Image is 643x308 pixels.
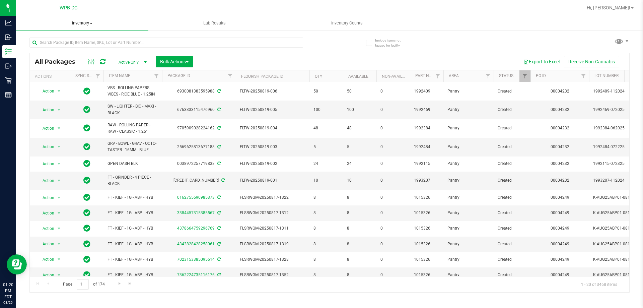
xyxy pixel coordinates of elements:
[498,241,526,247] span: Created
[347,125,372,131] span: 48
[313,241,339,247] span: 8
[240,161,305,167] span: FLTW-20250819-002
[414,161,439,167] span: 1992115
[498,88,526,95] span: Created
[499,73,513,78] a: Status
[177,195,215,200] a: 0162755690985373
[578,70,589,82] a: Filter
[380,88,406,95] span: 0
[167,73,190,78] a: Package ID
[148,16,281,30] a: Lab Results
[313,161,339,167] span: 24
[414,210,439,216] span: 1015326
[380,256,406,263] span: 0
[447,88,490,95] span: Pantry
[551,195,569,200] a: 00004249
[593,256,635,263] span: K-AUG25ABP01-0811
[220,178,225,183] span: Sync from Compliance System
[498,210,526,216] span: Created
[37,255,55,264] span: Action
[161,161,237,167] div: 0038972257719838
[313,272,339,278] span: 8
[55,159,63,169] span: select
[414,125,439,131] span: 1992384
[536,73,546,78] a: PO ID
[83,142,90,151] span: In Sync
[161,125,237,131] div: 9705909028224162
[109,73,130,78] a: Item Name
[447,210,490,216] span: Pantry
[498,177,526,184] span: Created
[83,176,90,185] span: In Sync
[380,161,406,167] span: 0
[313,177,339,184] span: 10
[415,73,442,78] a: Part Number
[37,105,55,115] span: Action
[5,48,12,55] inline-svg: Inventory
[313,144,339,150] span: 5
[414,88,439,95] span: 1992409
[60,5,77,11] span: WPB DC
[322,20,372,26] span: Inventory Counts
[7,254,27,274] iframe: Resource center
[551,126,569,130] a: 00004232
[313,125,339,131] span: 48
[551,161,569,166] a: 00004232
[83,270,90,280] span: In Sync
[347,241,372,247] span: 8
[593,125,635,131] span: 1992384-062025
[593,225,635,232] span: K-AUG25ABP01-0811
[55,224,63,233] span: select
[37,124,55,133] span: Action
[347,225,372,232] span: 8
[241,74,283,79] a: Flourish Package ID
[551,257,569,262] a: 00004249
[380,177,406,184] span: 0
[240,210,305,216] span: FLSRWGM-20250817-1312
[5,91,12,98] inline-svg: Reports
[55,176,63,185] span: select
[498,194,526,201] span: Created
[161,107,237,113] div: 6763333115476960
[380,125,406,131] span: 0
[108,210,158,216] span: FT - KIEF - 1G - ABP - HYB
[216,126,221,130] span: Sync from Compliance System
[380,210,406,216] span: 0
[593,210,635,216] span: K-AUG25ABP01-0811
[55,193,63,202] span: select
[3,300,13,305] p: 08/20
[108,85,158,98] span: VBS - ROLLING PAPERS - VIBES - RICE BLUE - 1.25IN
[83,224,90,233] span: In Sync
[594,73,619,78] a: Lot Number
[108,174,158,187] span: FT - GRINDER - 4 PIECE - BLACK
[177,257,215,262] a: 7023153385095614
[108,241,158,247] span: FT - KIEF - 1G - ABP - HYB
[593,272,635,278] span: K-AUG25ABP01-0811
[37,159,55,169] span: Action
[37,142,55,151] span: Action
[55,270,63,280] span: select
[498,144,526,150] span: Created
[5,19,12,26] inline-svg: Analytics
[551,89,569,94] a: 00004232
[35,58,82,65] span: All Packages
[55,208,63,218] span: select
[55,105,63,115] span: select
[447,161,490,167] span: Pantry
[593,107,635,113] span: 1992469-072025
[177,242,215,246] a: 4343828428258061
[216,89,221,94] span: Sync from Compliance System
[240,107,305,113] span: FLTW-20250819-005
[447,194,490,201] span: Pantry
[161,88,237,95] div: 6930081383595988
[483,70,494,82] a: Filter
[194,20,235,26] span: Lab Results
[447,225,490,232] span: Pantry
[519,56,564,67] button: Export to Excel
[347,272,372,278] span: 8
[77,279,89,290] input: 1
[375,38,409,48] span: Include items not tagged for facility
[108,122,158,135] span: RAW - ROLLING PAPER - RAW - CLASSIC - 1.25"
[587,5,630,10] span: Hi, [PERSON_NAME]!
[216,242,221,246] span: Sync from Compliance System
